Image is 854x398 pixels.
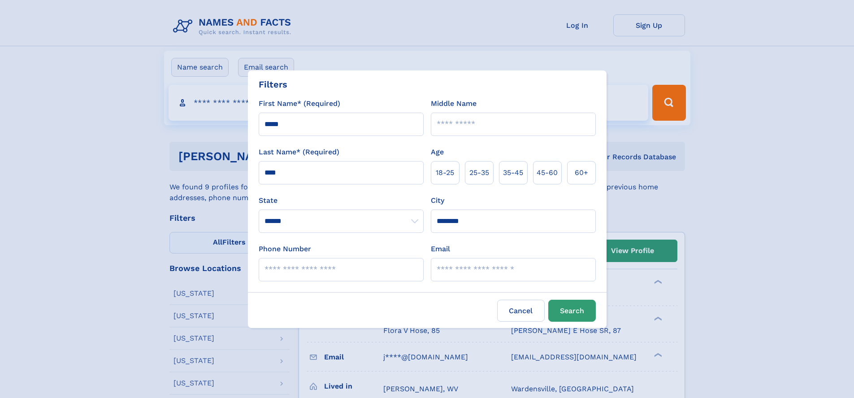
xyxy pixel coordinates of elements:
span: 60+ [575,167,588,178]
label: Age [431,147,444,157]
span: 25‑35 [469,167,489,178]
label: State [259,195,424,206]
label: Cancel [497,300,545,322]
label: First Name* (Required) [259,98,340,109]
span: 18‑25 [436,167,454,178]
label: Phone Number [259,244,311,254]
button: Search [548,300,596,322]
span: 45‑60 [537,167,558,178]
label: Last Name* (Required) [259,147,339,157]
label: Middle Name [431,98,477,109]
span: 35‑45 [503,167,523,178]
div: Filters [259,78,287,91]
label: Email [431,244,450,254]
label: City [431,195,444,206]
